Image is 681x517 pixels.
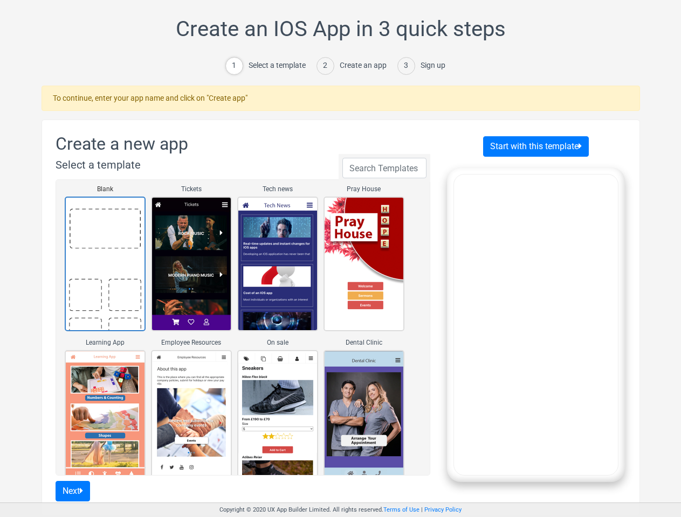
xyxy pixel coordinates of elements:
span: Learning App [66,338,145,347]
div: Select a template [249,60,306,71]
span: Blank [66,184,145,194]
button: Next [56,481,90,501]
span: Tickets [152,184,231,194]
span: On sale [238,338,317,347]
input: Search Templates [342,158,427,178]
button: Start with this template [483,136,589,157]
div: 3 [397,57,415,75]
span: Tech news [238,184,317,194]
div: Create an app [340,60,387,71]
h1: Create an IOS App in 3 quick steps [42,16,640,53]
h2: Create a new app [56,134,430,154]
span: Dental Clinic [325,338,403,347]
h3: Select a template [56,158,430,171]
div: 1 [225,57,243,75]
span: Pray House [325,184,403,194]
div: 2 [317,57,334,75]
div: Sign up [421,60,445,71]
span: Employee Resources [152,338,231,347]
a: Terms of Use [383,506,419,513]
div: To continue, enter your app name and click on "Create app" [42,86,640,111]
a: Privacy Policy [424,506,462,513]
